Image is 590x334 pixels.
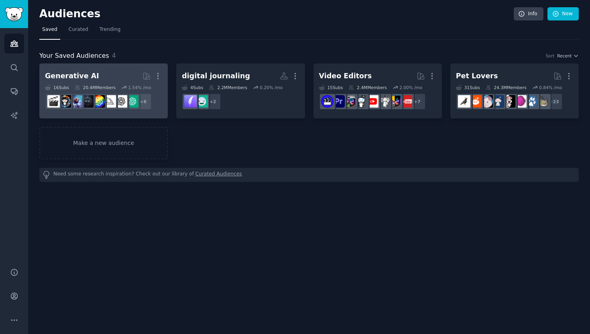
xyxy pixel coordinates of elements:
[503,95,515,108] img: parrots
[42,26,57,33] span: Saved
[126,95,138,108] img: ChatGPT
[5,7,23,21] img: GummySearch logo
[319,85,343,90] div: 15 Sub s
[400,95,412,108] img: NewTubers
[546,53,555,59] div: Sort
[514,7,543,21] a: Info
[75,85,116,90] div: 20.4M Members
[45,85,69,90] div: 16 Sub s
[204,93,221,110] div: + 2
[184,95,197,108] img: DiarlyApp
[100,26,120,33] span: Trending
[557,53,572,59] span: Recent
[97,23,123,40] a: Trending
[128,85,151,90] div: 1.54 % /mo
[313,63,442,118] a: Video Editors15Subs2.4MMembers2.00% /mo+7NewTubersVideoEditingvideographyyoutubersgoproeditorspre...
[39,63,168,118] a: Generative AI16Subs20.4MMembers1.54% /mo+8ChatGPTOpenAImidjourneyGPT3weirddalleStableDiffusionaiA...
[389,95,401,108] img: VideoEditing
[195,95,208,108] img: Daylio
[377,95,390,108] img: videography
[366,95,378,108] img: youtubers
[525,95,538,108] img: dogs
[81,95,94,108] img: weirddalle
[104,95,116,108] img: midjourney
[539,85,562,90] div: 0.84 % /mo
[59,95,71,108] img: aiArt
[112,52,116,59] span: 4
[348,85,387,90] div: 2.4M Members
[66,23,91,40] a: Curated
[537,95,549,108] img: cats
[45,71,99,81] div: Generative AI
[47,95,60,108] img: aivideo
[39,127,168,159] a: Make a new audience
[355,95,367,108] img: gopro
[260,85,283,90] div: 0.20 % /mo
[182,71,250,81] div: digital journaling
[135,93,152,110] div: + 8
[458,95,470,108] img: birding
[39,8,514,20] h2: Audiences
[70,95,82,108] img: StableDiffusion
[557,53,579,59] button: Recent
[480,95,493,108] img: RATS
[332,95,345,108] img: premiere
[319,71,372,81] div: Video Editors
[115,95,127,108] img: OpenAI
[409,93,426,110] div: + 7
[547,7,579,21] a: New
[546,93,563,110] div: + 23
[344,95,356,108] img: editors
[492,95,504,108] img: dogswithjobs
[456,85,480,90] div: 31 Sub s
[182,85,203,90] div: 4 Sub s
[176,63,305,118] a: digital journaling4Subs2.2MMembers0.20% /mo+2DaylioDiarlyApp
[469,95,482,108] img: BeardedDragons
[450,63,579,118] a: Pet Lovers31Subs24.3MMembers0.84% /mo+23catsdogsAquariumsparrotsdogswithjobsRATSBeardedDragonsbir...
[92,95,105,108] img: GPT3
[514,95,527,108] img: Aquariums
[39,23,60,40] a: Saved
[486,85,527,90] div: 24.3M Members
[456,71,498,81] div: Pet Lovers
[321,95,334,108] img: VideoEditors
[209,85,247,90] div: 2.2M Members
[399,85,422,90] div: 2.00 % /mo
[39,51,109,61] span: Your Saved Audiences
[69,26,88,33] span: Curated
[195,171,242,179] a: Curated Audiences
[39,168,579,182] div: Need some research inspiration? Check out our library of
